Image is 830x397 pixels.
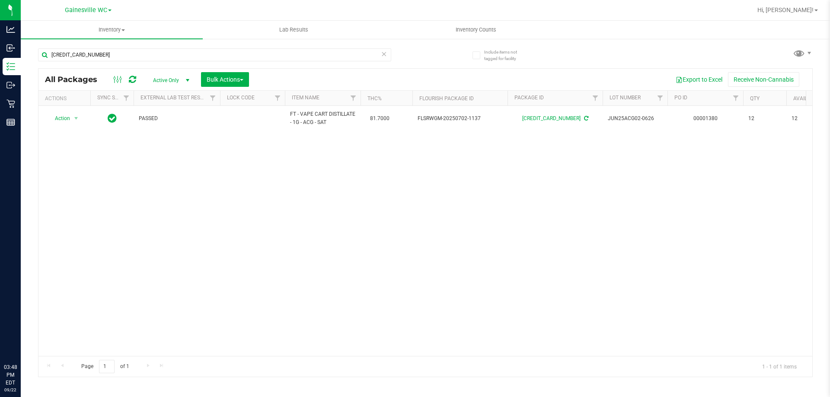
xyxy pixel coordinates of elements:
[346,91,361,105] a: Filter
[757,6,814,13] span: Hi, [PERSON_NAME]!
[99,360,115,373] input: 1
[588,91,603,105] a: Filter
[4,363,17,387] p: 03:48 PM EDT
[793,95,819,102] a: Available
[6,25,15,34] inline-svg: Analytics
[9,328,35,354] iframe: Resource center
[728,72,799,87] button: Receive Non-Cannabis
[418,114,502,123] span: FLSRWGM-20250702-1137
[419,95,474,102] a: Flourish Package ID
[139,114,215,123] span: PASSED
[97,95,131,101] a: Sync Status
[792,114,824,123] span: 12
[385,21,567,39] a: Inventory Counts
[292,95,319,101] a: Item Name
[748,114,781,123] span: 12
[203,21,385,39] a: Lab Results
[65,6,107,14] span: Gainesville WC
[201,72,249,87] button: Bulk Actions
[653,91,667,105] a: Filter
[583,115,588,121] span: Sync from Compliance System
[484,49,527,62] span: Include items not tagged for facility
[45,95,87,102] div: Actions
[522,115,581,121] a: [CREDIT_CARD_NUMBER]
[693,115,718,121] a: 00001380
[271,91,285,105] a: Filter
[608,114,662,123] span: JUN25ACG02-0626
[4,387,17,393] p: 09/22
[21,21,203,39] a: Inventory
[6,81,15,89] inline-svg: Outbound
[6,99,15,108] inline-svg: Retail
[381,48,387,60] span: Clear
[750,95,760,102] a: Qty
[366,112,394,125] span: 81.7000
[71,112,82,124] span: select
[610,95,641,101] a: Lot Number
[6,44,15,52] inline-svg: Inbound
[108,112,117,124] span: In Sync
[6,62,15,71] inline-svg: Inventory
[45,75,106,84] span: All Packages
[268,26,320,34] span: Lab Results
[290,110,355,127] span: FT - VAPE CART DISTILLATE - 1G - ACG - SAT
[367,95,382,102] a: THC%
[140,95,208,101] a: External Lab Test Result
[674,95,687,101] a: PO ID
[514,95,544,101] a: Package ID
[26,327,36,337] iframe: Resource center unread badge
[206,91,220,105] a: Filter
[670,72,728,87] button: Export to Excel
[47,112,70,124] span: Action
[207,76,243,83] span: Bulk Actions
[729,91,743,105] a: Filter
[755,360,804,373] span: 1 - 1 of 1 items
[21,26,203,34] span: Inventory
[227,95,255,101] a: Lock Code
[74,360,136,373] span: Page of 1
[38,48,391,61] input: Search Package ID, Item Name, SKU, Lot or Part Number...
[119,91,134,105] a: Filter
[444,26,508,34] span: Inventory Counts
[6,118,15,127] inline-svg: Reports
